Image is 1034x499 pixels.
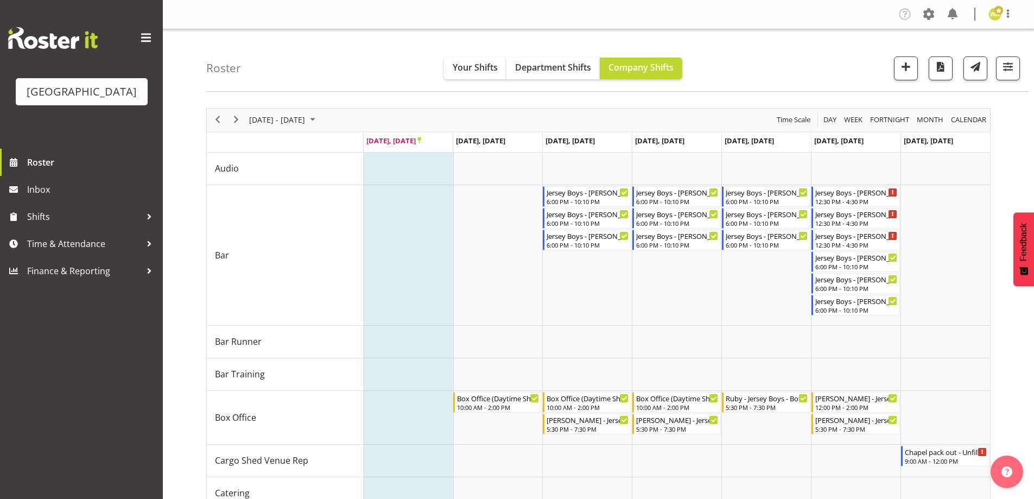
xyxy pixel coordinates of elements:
[929,56,953,80] button: Download a PDF of the roster according to the set date range.
[543,186,631,207] div: Bar"s event - Jersey Boys - Chris Darlington Begin From Wednesday, September 24, 2025 at 6:00:00 ...
[815,252,897,263] div: Jersey Boys - [PERSON_NAME]
[207,185,364,326] td: Bar resource
[725,136,774,146] span: [DATE], [DATE]
[215,368,265,381] span: Bar Training
[636,403,718,412] div: 10:00 AM - 2:00 PM
[456,136,506,146] span: [DATE], [DATE]
[905,457,987,465] div: 9:00 AM - 12:00 PM
[815,425,897,433] div: 5:30 PM - 7:30 PM
[915,113,946,127] button: Timeline Month
[811,295,900,315] div: Bar"s event - Jersey Boys - Robin Hendriks Begin From Saturday, September 27, 2025 at 6:00:00 PM ...
[27,84,137,100] div: [GEOGRAPHIC_DATA]
[726,209,808,219] div: Jersey Boys - [PERSON_NAME]
[547,187,629,198] div: Jersey Boys - [PERSON_NAME]
[811,273,900,294] div: Bar"s event - Jersey Boys - Aiddie Carnihan Begin From Saturday, September 27, 2025 at 6:00:00 PM...
[815,306,897,314] div: 6:00 PM - 10:10 PM
[636,425,718,433] div: 5:30 PM - 7:30 PM
[207,358,364,391] td: Bar Training resource
[27,209,141,225] span: Shifts
[248,113,320,127] button: September 2025
[726,187,808,198] div: Jersey Boys - [PERSON_NAME]
[506,58,600,79] button: Department Shifts
[600,58,682,79] button: Company Shifts
[815,241,897,249] div: 12:30 PM - 4:30 PM
[8,27,98,49] img: Rosterit website logo
[815,284,897,293] div: 6:00 PM - 10:10 PM
[547,209,629,219] div: Jersey Boys - [PERSON_NAME]
[822,113,839,127] button: Timeline Day
[215,162,239,175] span: Audio
[211,113,225,127] button: Previous
[869,113,910,127] span: Fortnight
[868,113,911,127] button: Fortnight
[547,393,629,403] div: Box Office (Daytime Shifts) - [PERSON_NAME]
[815,187,897,198] div: Jersey Boys - [PERSON_NAME]
[636,187,718,198] div: Jersey Boys - [PERSON_NAME]
[547,219,629,228] div: 6:00 PM - 10:10 PM
[207,326,364,358] td: Bar Runner resource
[632,208,721,229] div: Bar"s event - Jersey Boys - Dominique Vogler Begin From Thursday, September 25, 2025 at 6:00:00 P...
[775,113,813,127] button: Time Scale
[815,403,897,412] div: 12:00 PM - 2:00 PM
[207,445,364,477] td: Cargo Shed Venue Rep resource
[988,8,1001,21] img: wendy-auld9530.jpg
[547,197,629,206] div: 6:00 PM - 10:10 PM
[457,403,539,412] div: 10:00 AM - 2:00 PM
[635,136,684,146] span: [DATE], [DATE]
[1013,212,1034,286] button: Feedback - Show survey
[27,154,157,170] span: Roster
[996,56,1020,80] button: Filter Shifts
[207,391,364,445] td: Box Office resource
[950,113,987,127] span: calendar
[632,186,721,207] div: Bar"s event - Jersey Boys - Aiddie Carnihan Begin From Thursday, September 25, 2025 at 6:00:00 PM...
[776,113,811,127] span: Time Scale
[632,392,721,413] div: Box Office"s event - Box Office (Daytime Shifts) - Wendy Auld Begin From Thursday, September 25, ...
[453,61,498,73] span: Your Shifts
[843,113,864,127] span: Week
[206,62,241,74] h4: Roster
[811,414,900,434] div: Box Office"s event - Michelle - Jersey Boys - Box Office - Michelle Bradbury Begin From Saturday,...
[547,425,629,433] div: 5:30 PM - 7:30 PM
[632,414,721,434] div: Box Office"s event - Bobby-Lea - Jersey Boys - Box Office - Bobby-Lea Awhina Cassidy Begin From T...
[811,251,900,272] div: Bar"s event - Jersey Boys - Chris Darlington Begin From Saturday, September 27, 2025 at 6:00:00 P...
[726,403,808,412] div: 5:30 PM - 7:30 PM
[636,241,718,249] div: 6:00 PM - 10:10 PM
[207,153,364,185] td: Audio resource
[636,219,718,228] div: 6:00 PM - 10:10 PM
[726,230,808,241] div: Jersey Boys - [PERSON_NAME]
[229,113,244,127] button: Next
[245,109,322,131] div: September 22 - 28, 2025
[632,230,721,250] div: Bar"s event - Jersey Boys - Kelly Shepherd Begin From Thursday, September 25, 2025 at 6:00:00 PM ...
[949,113,988,127] button: Month
[814,136,864,146] span: [DATE], [DATE]
[27,181,157,198] span: Inbox
[901,446,989,466] div: Cargo Shed Venue Rep"s event - Chapel pack out - Unfilled Begin From Sunday, September 28, 2025 a...
[722,392,810,413] div: Box Office"s event - Ruby - Jersey Boys - Box Office - Ruby Grace Begin From Friday, September 26...
[547,241,629,249] div: 6:00 PM - 10:10 PM
[726,219,808,228] div: 6:00 PM - 10:10 PM
[227,109,245,131] div: next period
[543,208,631,229] div: Bar"s event - Jersey Boys - Dominique Vogler Begin From Wednesday, September 24, 2025 at 6:00:00 ...
[366,136,421,146] span: [DATE], [DATE]
[811,186,900,207] div: Bar"s event - Jersey Boys - Aiddie Carnihan Begin From Saturday, September 27, 2025 at 12:30:00 P...
[722,186,810,207] div: Bar"s event - Jersey Boys - Chris Darlington Begin From Friday, September 26, 2025 at 6:00:00 PM ...
[726,393,808,403] div: Ruby - Jersey Boys - Box Office - [PERSON_NAME]
[842,113,865,127] button: Timeline Week
[722,208,810,229] div: Bar"s event - Jersey Boys - Valerie Donaldson Begin From Friday, September 26, 2025 at 6:00:00 PM...
[248,113,306,127] span: [DATE] - [DATE]
[453,392,542,413] div: Box Office"s event - Box Office (Daytime Shifts) - Wendy Auld Begin From Tuesday, September 23, 2...
[963,56,987,80] button: Send a list of all shifts for the selected filtered period to all rostered employees.
[545,136,595,146] span: [DATE], [DATE]
[916,113,944,127] span: Month
[905,446,987,457] div: Chapel pack out - Unfilled
[515,61,591,73] span: Department Shifts
[636,414,718,425] div: [PERSON_NAME] - Jersey Boys - Box Office - [PERSON_NAME] Awhina [PERSON_NAME]
[444,58,506,79] button: Your Shifts
[27,263,141,279] span: Finance & Reporting
[608,61,674,73] span: Company Shifts
[547,414,629,425] div: [PERSON_NAME] - Jersey Boys - Box Office - [PERSON_NAME]
[1019,223,1029,261] span: Feedback
[815,393,897,403] div: [PERSON_NAME] - Jersey Boys - Box Office - [PERSON_NAME]
[215,454,308,467] span: Cargo Shed Venue Rep
[815,219,897,228] div: 12:30 PM - 4:30 PM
